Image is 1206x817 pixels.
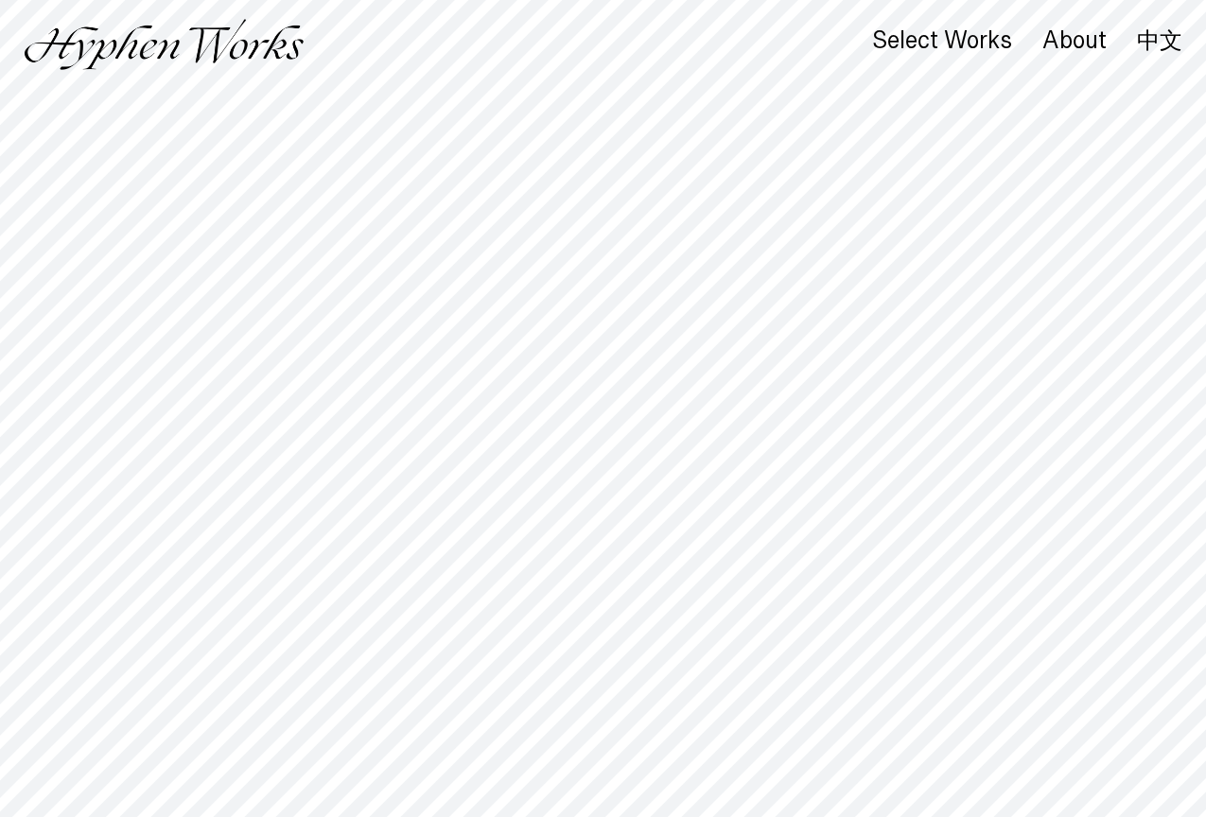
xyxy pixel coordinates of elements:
[1137,30,1182,51] a: 中文
[872,31,1012,52] a: Select Works
[872,27,1012,54] div: Select Works
[1042,27,1107,54] div: About
[1042,31,1107,52] a: About
[25,19,304,70] img: Hyphen Works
